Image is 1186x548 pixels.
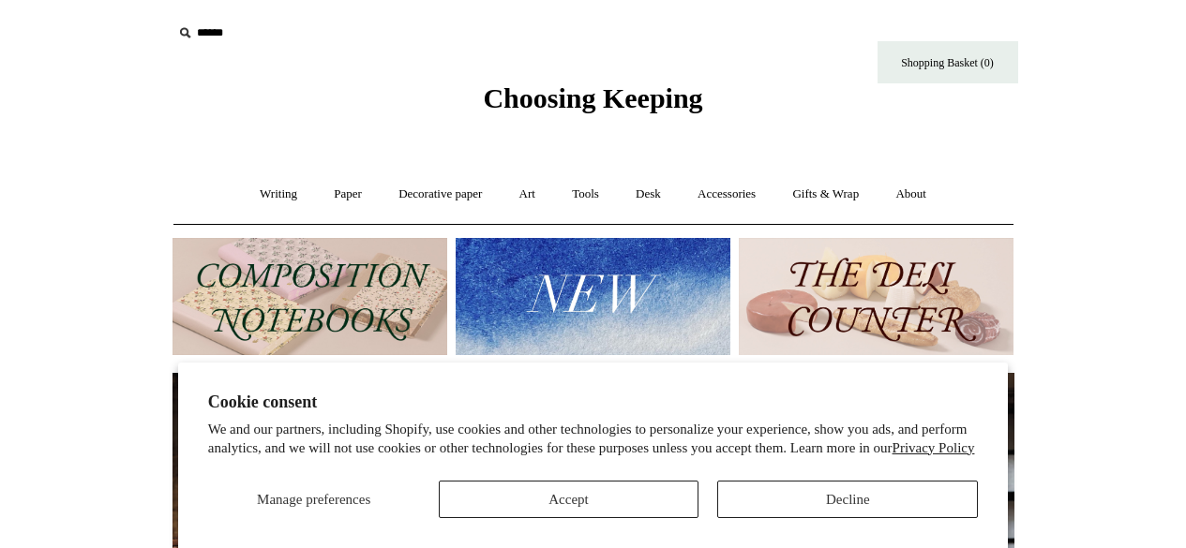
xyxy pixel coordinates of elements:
[619,170,678,219] a: Desk
[208,392,979,412] h2: Cookie consent
[317,170,379,219] a: Paper
[717,481,978,518] button: Decline
[878,41,1018,83] a: Shopping Basket (0)
[243,170,314,219] a: Writing
[483,97,702,111] a: Choosing Keeping
[382,170,499,219] a: Decorative paper
[681,170,773,219] a: Accessories
[439,481,699,518] button: Accept
[775,170,876,219] a: Gifts & Wrap
[257,492,370,507] span: Manage preferences
[208,421,979,457] p: We and our partners, including Shopify, use cookies and other technologies to personalize your ex...
[483,82,702,113] span: Choosing Keeping
[739,238,1013,355] img: The Deli Counter
[893,440,975,455] a: Privacy Policy
[173,238,447,355] img: 202302 Composition ledgers.jpg__PID:69722ee6-fa44-49dd-a067-31375e5d54ec
[456,238,730,355] img: New.jpg__PID:f73bdf93-380a-4a35-bcfe-7823039498e1
[503,170,552,219] a: Art
[555,170,616,219] a: Tools
[208,481,420,518] button: Manage preferences
[878,170,943,219] a: About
